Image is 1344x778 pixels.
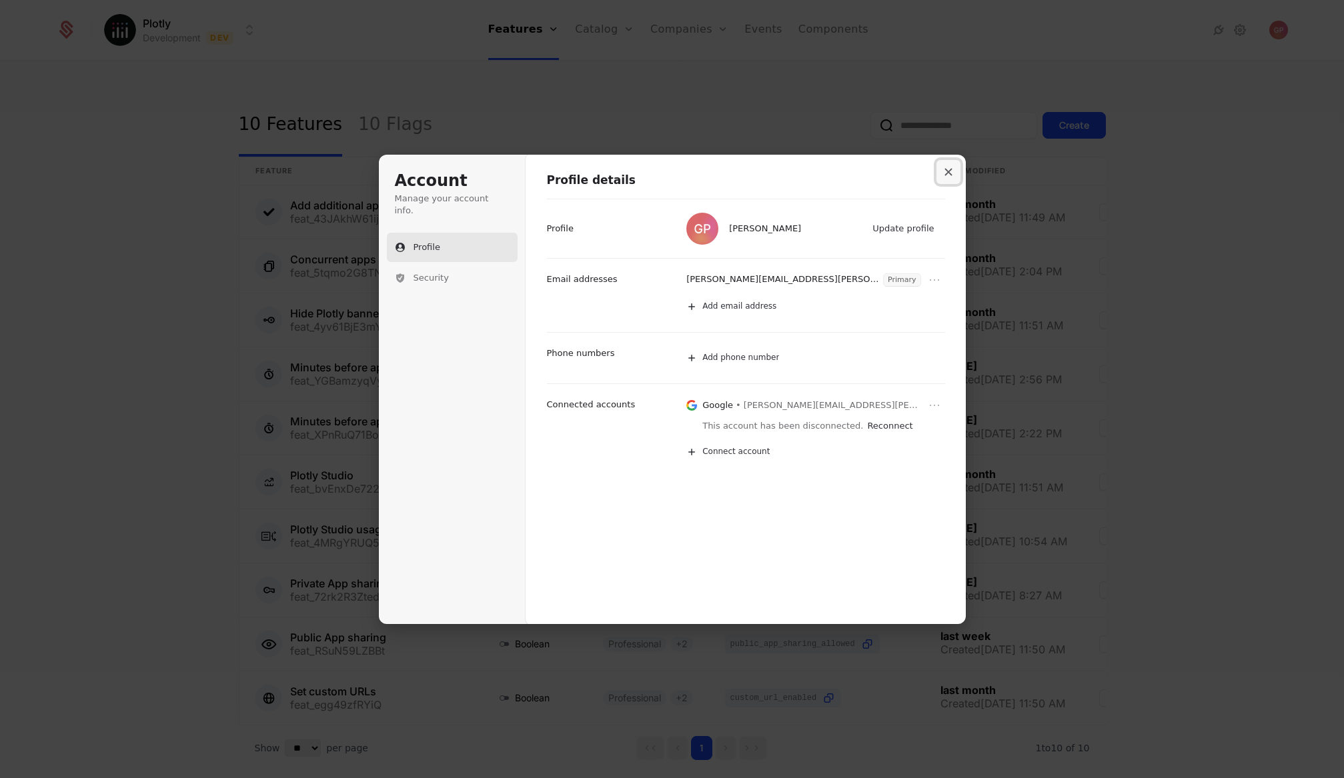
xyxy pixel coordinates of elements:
[547,347,615,359] p: Phone numbers
[686,213,718,245] img: Gregory Paciga
[547,273,618,285] p: Email addresses
[387,233,518,262] button: Profile
[926,272,942,288] button: Open menu
[395,193,510,217] p: Manage your account info.
[702,447,770,457] span: Connect account
[729,223,801,235] span: [PERSON_NAME]
[686,399,697,411] img: Google
[866,219,942,239] button: Update profile
[702,301,776,312] span: Add email address
[867,420,912,432] button: Reconnect
[736,399,920,411] span: • [PERSON_NAME][EMAIL_ADDRESS][PERSON_NAME][DOMAIN_NAME]
[395,171,510,192] h1: Account
[702,420,867,432] p: This account has been disconnected.
[686,273,880,287] p: [PERSON_NAME][EMAIL_ADDRESS][PERSON_NAME][DOMAIN_NAME]
[680,437,944,467] button: Connect account
[547,399,636,411] p: Connected accounts
[926,397,942,413] button: Open menu
[414,241,440,253] span: Profile
[680,292,959,321] button: Add email address
[702,399,733,411] p: Google
[884,274,920,286] span: Primary
[547,173,945,189] h1: Profile details
[547,223,574,235] p: Profile
[387,263,518,293] button: Security
[936,160,960,184] button: Close modal
[702,353,779,363] span: Add phone number
[414,272,449,284] span: Security
[680,343,959,373] button: Add phone number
